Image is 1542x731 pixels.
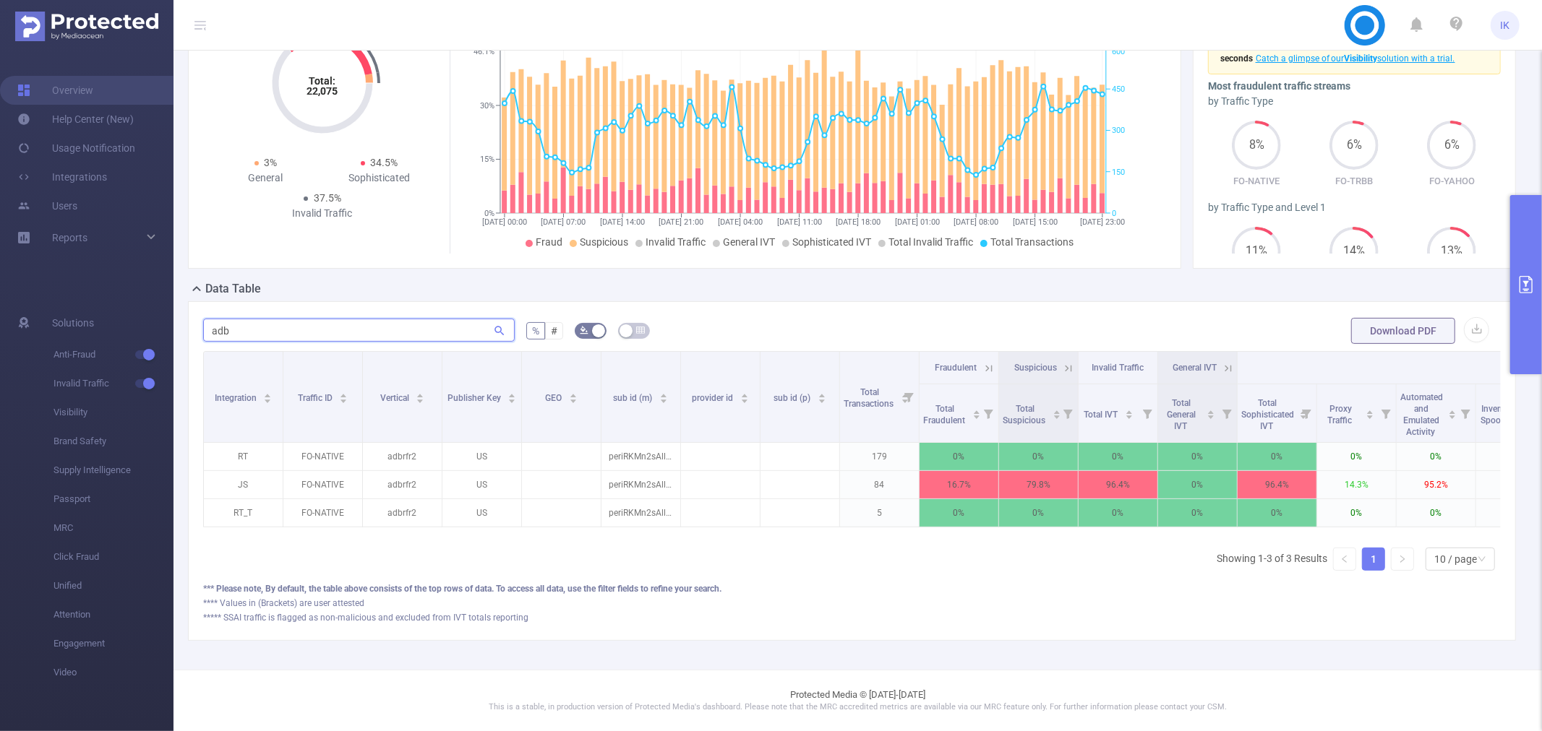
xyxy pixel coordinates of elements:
[972,413,980,418] i: icon: caret-down
[210,701,1506,714] p: This is a stable, in production version of Protected Media's dashboard. Please note that the MRC ...
[339,392,348,400] div: Sort
[1208,174,1306,189] p: FO-NATIVE
[1053,408,1061,417] div: Sort
[1481,404,1519,425] span: Inventory Spoofing
[1158,443,1237,470] p: 0%
[1232,139,1281,151] span: 8%
[53,514,174,542] span: MRC
[1137,384,1157,442] i: Filter menu
[1434,548,1477,570] div: 10 / page
[1112,85,1125,94] tspan: 450
[1217,548,1327,571] li: Showing 1-3 of 3 Results
[340,397,348,402] i: icon: caret-down
[536,236,562,248] span: Fraud
[53,629,174,658] span: Engagement
[205,280,261,298] h2: Data Table
[1362,548,1385,571] li: 1
[1207,408,1215,412] i: icon: caret-up
[1125,408,1134,417] div: Sort
[1158,499,1237,527] p: 0%
[1079,499,1157,527] p: 0%
[1092,363,1144,373] span: Invalid Traffic
[204,471,283,498] p: JS
[53,369,174,398] span: Invalid Traffic
[1366,408,1374,417] div: Sort
[1207,413,1215,418] i: icon: caret-down
[480,155,494,165] tspan: 15%
[1112,168,1125,177] tspan: 150
[740,397,748,402] i: icon: caret-down
[52,232,87,243] span: Reports
[416,397,424,402] i: icon: caret-down
[888,236,973,248] span: Total Invalid Traffic
[972,408,981,417] div: Sort
[818,392,826,396] i: icon: caret-up
[1448,413,1456,418] i: icon: caret-down
[264,392,272,396] i: icon: caret-up
[1003,404,1048,425] span: Total Suspicious
[740,392,749,400] div: Sort
[1403,174,1501,189] p: FO-YAHOO
[660,392,668,396] i: icon: caret-up
[569,392,578,400] div: Sort
[723,236,775,248] span: General IVT
[601,499,680,527] p: periRKMn2sAllpm
[484,209,494,218] tspan: 0%
[1391,548,1414,571] li: Next Page
[972,408,980,412] i: icon: caret-up
[204,443,283,470] p: RT
[1366,408,1374,412] i: icon: caret-up
[1241,398,1294,431] span: Total Sophisticated IVT
[601,471,680,498] p: periRKMn2sAllpm
[17,105,134,134] a: Help Center (New)
[1376,384,1396,442] i: Filter menu
[818,392,826,400] div: Sort
[309,75,336,87] tspan: Total:
[442,443,521,470] p: US
[17,76,93,105] a: Overview
[1398,555,1407,563] i: icon: right
[447,393,503,403] span: Publisher Key
[1208,94,1501,109] div: by Traffic Type
[363,443,442,470] p: adbrfr2
[844,387,896,409] span: Total Transactions
[363,471,442,498] p: adbrfr2
[1014,363,1057,373] span: Suspicious
[53,456,174,485] span: Supply Intelligence
[204,499,283,527] p: RT_T
[920,499,998,527] p: 0%
[1351,318,1455,344] button: Download PDF
[209,170,322,186] div: General
[265,157,278,168] span: 3%
[1317,443,1396,470] p: 0%
[836,217,881,227] tspan: [DATE] 18:00
[1329,246,1379,257] span: 14%
[283,499,362,527] p: FO-NATIVE
[935,363,977,373] span: Fraudulent
[1208,80,1351,92] b: Most fraudulent traffic streams
[53,571,174,600] span: Unified
[1448,408,1456,412] i: icon: caret-up
[1208,200,1501,215] div: by Traffic Type and Level 1
[416,392,424,396] i: icon: caret-up
[659,217,704,227] tspan: [DATE] 21:00
[1112,209,1116,218] tspan: 0
[1173,363,1217,373] span: General IVT
[1317,499,1396,527] p: 0%
[17,191,77,220] a: Users
[1168,398,1196,431] span: Total General IVT
[1013,217,1058,227] tspan: [DATE] 15:00
[1217,384,1237,442] i: Filter menu
[923,404,967,425] span: Total Fraudulent
[52,223,87,252] a: Reports
[283,471,362,498] p: FO-NATIVE
[1053,413,1061,418] i: icon: caret-down
[1306,174,1403,189] p: FO-TRBB
[1232,246,1281,257] span: 11%
[1333,548,1356,571] li: Previous Page
[298,393,335,403] span: Traffic ID
[442,471,521,498] p: US
[17,134,135,163] a: Usage Notification
[203,582,1501,595] div: *** Please note, By default, the table above consists of the top rows of data. To access all data...
[1253,53,1455,64] span: Catch a glimpse of our solution with a trial.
